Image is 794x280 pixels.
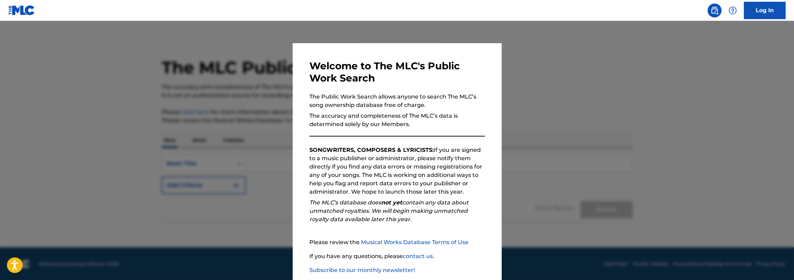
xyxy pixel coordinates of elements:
[708,3,722,17] a: Public Search
[744,2,786,19] a: Log In
[381,199,402,206] strong: not yet
[309,267,415,273] a: Subscribe to our monthly newsletter!
[309,60,485,84] h3: Welcome to The MLC's Public Work Search
[309,146,485,196] p: If you are signed to a music publisher or administrator, please notify them directly if you find ...
[361,239,469,246] a: Musical Works Database Terms of Use
[759,247,794,280] iframe: Chat Widget
[710,6,719,15] img: search
[8,5,35,15] img: MLC Logo
[309,252,485,260] p: If you have any questions, please .
[309,238,485,247] p: Please review the
[729,6,737,15] img: help
[403,253,433,259] a: contact us
[309,199,469,223] em: The MLC’s database does contain any data about unmatched royalties. We will begin making unmatche...
[309,93,485,109] p: The Public Work Search allows anyone to search The MLC’s song ownership database free of charge.
[726,3,740,17] div: Help
[309,112,485,129] p: The accuracy and completeness of The MLC’s data is determined solely by our Members.
[309,147,434,153] strong: SONGWRITERS, COMPOSERS & LYRICISTS:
